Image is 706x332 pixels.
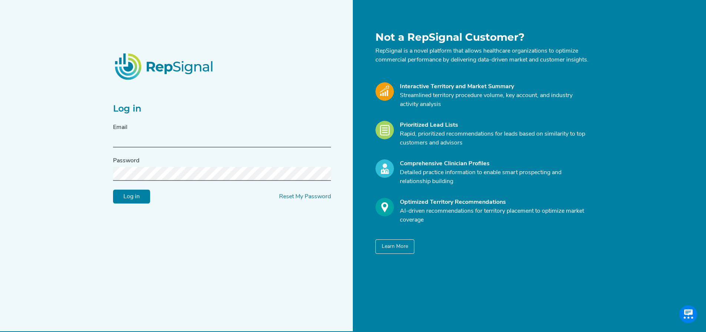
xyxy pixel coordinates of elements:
a: Reset My Password [279,194,331,200]
div: Comprehensive Clinician Profiles [400,159,589,168]
div: Optimized Territory Recommendations [400,198,589,207]
p: Detailed practice information to enable smart prospecting and relationship building [400,168,589,186]
label: Password [113,156,139,165]
p: Streamlined territory procedure volume, key account, and industry activity analysis [400,91,589,109]
button: Learn More [375,239,414,254]
p: Rapid, prioritized recommendations for leads based on similarity to top customers and advisors [400,130,589,147]
img: Market_Icon.a700a4ad.svg [375,82,394,101]
img: Profile_Icon.739e2aba.svg [375,159,394,178]
h2: Log in [113,103,331,114]
h1: Not a RepSignal Customer? [375,31,589,44]
img: Optimize_Icon.261f85db.svg [375,198,394,216]
input: Log in [113,190,150,204]
img: Leads_Icon.28e8c528.svg [375,121,394,139]
p: RepSignal is a novel platform that allows healthcare organizations to optimize commercial perform... [375,47,589,64]
div: Interactive Territory and Market Summary [400,82,589,91]
img: RepSignalLogo.20539ed3.png [106,44,223,89]
p: AI-driven recommendations for territory placement to optimize market coverage [400,207,589,225]
div: Prioritized Lead Lists [400,121,589,130]
label: Email [113,123,127,132]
